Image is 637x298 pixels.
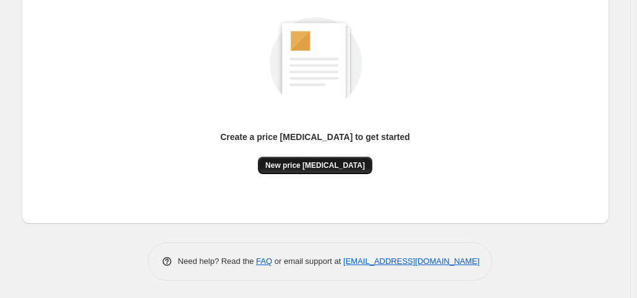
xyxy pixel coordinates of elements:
span: or email support at [272,256,343,266]
a: [EMAIL_ADDRESS][DOMAIN_NAME] [343,256,479,266]
a: FAQ [256,256,272,266]
span: Need help? Read the [178,256,257,266]
span: New price [MEDICAL_DATA] [265,160,365,170]
button: New price [MEDICAL_DATA] [258,157,372,174]
p: Create a price [MEDICAL_DATA] to get started [220,131,410,143]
